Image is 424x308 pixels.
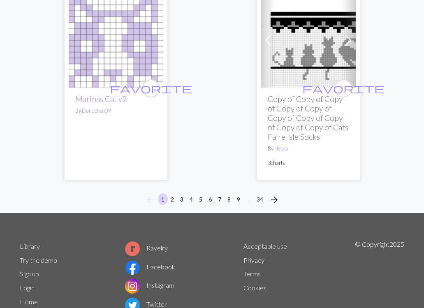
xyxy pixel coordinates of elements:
a: Home [20,298,38,306]
a: Facebook [125,263,175,271]
button: 8 [224,193,234,205]
button: 6 [205,193,215,205]
button: 9 [234,193,243,205]
img: Ravelry logo [125,241,140,256]
a: Nesga [274,145,288,152]
a: Login [20,284,35,292]
a: Marinas Cat v2 [75,94,127,104]
p: By [268,145,349,153]
span: favorite [110,82,192,95]
a: Library [20,242,40,250]
i: favourite [110,80,192,97]
a: Faire Isle Cat Bed [261,35,356,43]
img: Facebook logo [125,260,140,275]
span: favorite [302,82,385,95]
button: favourite [334,79,352,97]
button: Next [266,193,283,206]
button: 7 [215,193,225,205]
span: arrow_forward [269,194,279,206]
i: favourite [302,80,385,97]
a: Privacy [243,256,264,264]
a: Twitter [125,300,167,308]
a: Ravelry [125,244,168,252]
button: 1 [158,193,168,205]
nav: Page navigation [142,193,283,206]
h2: Copy of Copy of Copy of Copy of Copy of Copy of Copy of Copy of Copy of Copy of Cats Faire Isle S... [268,94,349,141]
i: Next [269,195,279,205]
button: favourite [142,79,160,97]
a: Acceptable use [243,242,287,250]
a: Dandelion09 [82,107,111,114]
a: Marinas Cat v2 [69,35,163,43]
a: Terms [243,270,261,278]
button: 34 [253,193,266,205]
a: Instagram [125,281,174,289]
a: Sign up [20,270,39,278]
button: 3 [177,193,187,205]
p: 3 charts [268,159,349,167]
a: Cookies [243,284,266,292]
button: 5 [196,193,206,205]
button: 2 [167,193,177,205]
button: 4 [186,193,196,205]
img: Instagram logo [125,279,140,294]
p: By [75,107,157,115]
a: Try the demo [20,256,57,264]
